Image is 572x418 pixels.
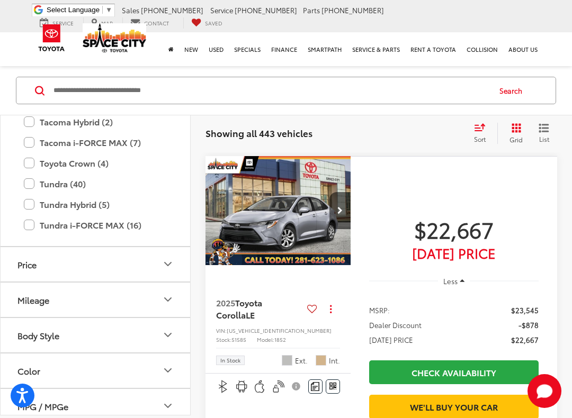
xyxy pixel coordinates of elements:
[32,21,71,55] img: Toyota
[231,335,246,343] span: 51585
[347,32,405,66] a: Service & Parts
[144,19,169,27] span: Contact
[519,320,539,330] span: -$878
[122,5,139,15] span: Sales
[469,123,497,144] button: Select sort value
[329,356,340,366] span: Int.
[272,380,285,393] img: Keyless Entry
[1,353,191,388] button: ColorColor
[17,259,37,269] div: Price
[369,305,390,315] span: MSRP:
[205,156,352,266] img: 2025 Toyota Corolla LE
[405,32,461,66] a: Rent a Toyota
[330,305,332,313] span: dropdown dots
[217,380,230,393] img: Bluetooth®
[474,134,486,143] span: Sort
[183,17,230,29] a: My Saved Vehicles
[52,19,74,27] span: Service
[443,276,458,286] span: Less
[369,248,539,258] span: [DATE] Price
[210,5,233,15] span: Service
[316,355,326,366] span: Macadamia
[83,23,146,52] img: Space City Toyota
[24,113,167,131] label: Tacoma Hybrid (2)
[295,356,308,366] span: Ext.
[274,335,286,343] span: 1852
[326,379,340,394] button: Window Sticker
[162,364,174,377] div: Color
[229,32,266,66] a: Specials
[102,6,103,14] span: ​
[205,156,352,265] div: 2025 Toyota Corolla LE 0
[235,5,297,15] span: [PHONE_NUMBER]
[24,195,167,214] label: Tundra Hybrid (5)
[266,32,302,66] a: Finance
[216,326,227,334] span: VIN:
[227,326,332,334] span: [US_VEHICLE_IDENTIFICATION_NUMBER]
[489,77,538,104] button: Search
[257,335,274,343] span: Model:
[17,330,59,340] div: Body Style
[17,401,68,411] div: MPG / MPGe
[369,216,539,242] span: $22,667
[179,32,203,66] a: New
[308,379,323,394] button: Comments
[438,271,470,290] button: Less
[205,126,312,139] span: Showing all 443 vehicles
[282,355,292,366] span: Classic Silver Metallic
[510,135,523,144] span: Grid
[311,382,319,391] img: Comments
[216,335,231,343] span: Stock:
[17,366,40,376] div: Color
[497,123,531,144] button: Grid View
[162,399,174,412] div: MPG / MPGe
[105,6,112,14] span: ▼
[47,6,112,14] a: Select Language​
[163,32,179,66] a: Home
[528,374,561,408] svg: Start Chat
[302,32,347,66] a: SmartPath
[369,320,422,330] span: Dealer Discount
[32,17,82,29] a: Service
[24,133,167,152] label: Tacoma i-FORCE MAX (7)
[24,154,167,172] label: Toyota Crown (4)
[141,5,203,15] span: [PHONE_NUMBER]
[369,360,539,384] a: Check Availability
[162,329,174,341] div: Body Style
[83,17,121,29] a: Map
[290,375,304,397] button: View Disclaimer
[101,19,113,27] span: Map
[216,296,235,308] span: 2025
[216,297,303,321] a: 2025Toyota CorollaLE
[528,374,561,408] button: Toggle Chat Window
[205,19,222,27] span: Saved
[203,32,229,66] a: Used
[539,134,549,143] span: List
[531,123,557,144] button: List View
[17,295,49,305] div: Mileage
[1,318,191,352] button: Body StyleBody Style
[216,296,262,320] span: Toyota Corolla
[329,382,336,390] i: Window Sticker
[1,283,191,317] button: MileageMileage
[1,247,191,281] button: PricePrice
[321,5,384,15] span: [PHONE_NUMBER]
[52,78,489,103] input: Search by Make, Model, or Keyword
[511,334,539,345] span: $22,667
[205,156,352,265] a: 2025 Toyota Corolla LE2025 Toyota Corolla LE2025 Toyota Corolla LE2025 Toyota Corolla LE
[162,293,174,306] div: Mileage
[303,5,320,15] span: Parts
[246,308,255,321] span: LE
[47,6,100,14] span: Select Language
[235,380,248,393] img: Android Auto
[162,258,174,270] div: Price
[24,216,167,234] label: Tundra i-FORCE MAX (16)
[329,192,351,229] button: Next image
[122,17,177,29] a: Contact
[24,175,167,193] label: Tundra (40)
[369,334,413,345] span: [DATE] PRICE
[321,299,340,318] button: Actions
[461,32,503,66] a: Collision
[511,305,539,315] span: $23,545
